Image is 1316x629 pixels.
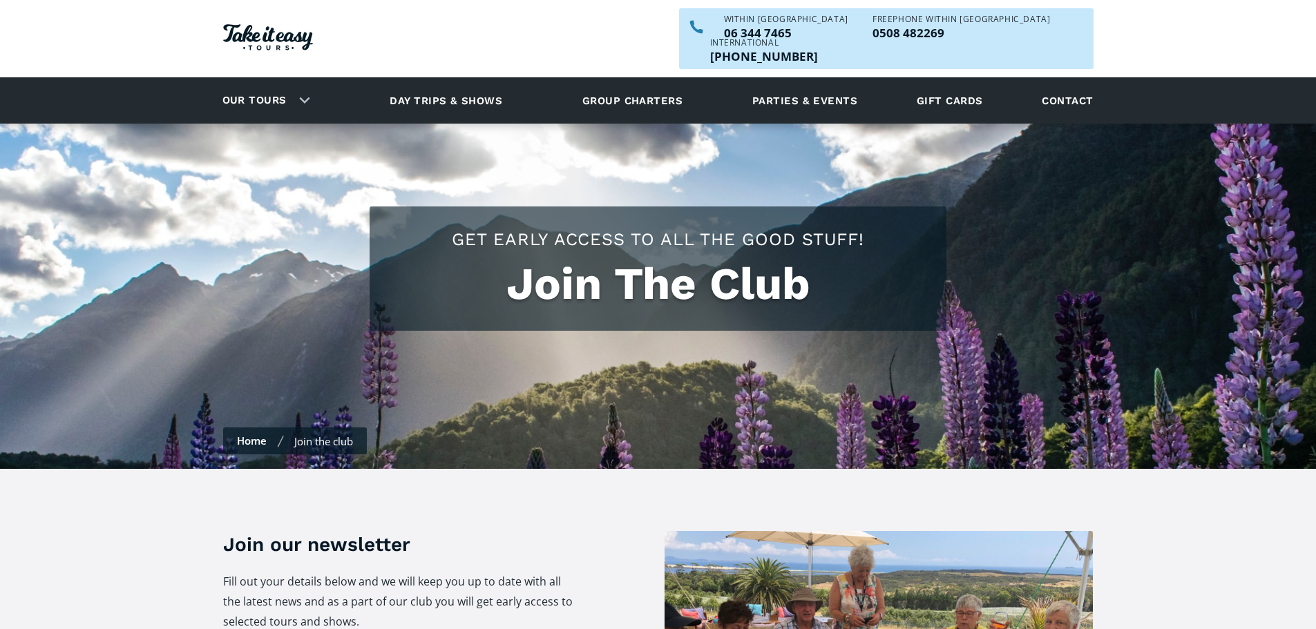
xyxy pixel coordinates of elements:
[872,27,1050,39] a: Call us freephone within NZ on 0508482269
[237,434,267,447] a: Home
[372,81,519,119] a: Day trips & shows
[910,81,990,119] a: Gift cards
[212,84,297,117] a: Our tours
[223,427,367,454] nav: Breadcrumbs
[710,50,818,62] a: Call us outside of NZ on +6463447465
[724,27,848,39] a: Call us within NZ on 063447465
[294,434,353,448] div: Join the club
[223,531,578,558] h3: Join our newsletter
[223,24,313,50] img: Take it easy Tours logo
[872,15,1050,23] div: Freephone WITHIN [GEOGRAPHIC_DATA]
[383,258,933,310] h1: Join The Club
[383,227,933,251] h2: Get early access to all the good stuff!
[745,81,864,119] a: Parties & events
[206,81,321,119] div: Our tours
[724,15,848,23] div: WITHIN [GEOGRAPHIC_DATA]
[223,17,313,61] a: Homepage
[872,27,1050,39] p: 0508 482269
[710,39,818,47] div: International
[710,50,818,62] p: [PHONE_NUMBER]
[565,81,700,119] a: Group charters
[1035,81,1100,119] a: Contact
[724,27,848,39] p: 06 344 7465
